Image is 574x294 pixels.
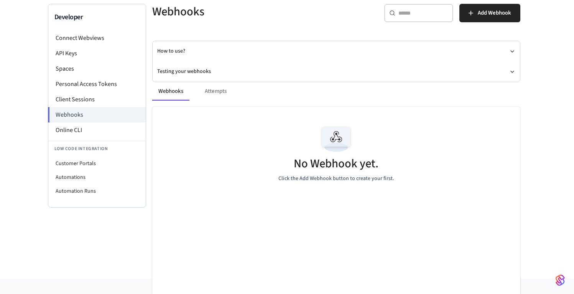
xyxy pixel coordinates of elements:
h5: No Webhook yet. [294,156,378,172]
li: Personal Access Tokens [48,76,146,92]
li: Automation Runs [48,184,146,198]
span: Add Webhook [478,8,511,18]
li: Automations [48,170,146,184]
h3: Developer [54,12,140,23]
button: Webhooks [152,82,189,101]
img: SeamLogoGradient.69752ec5.svg [556,274,565,286]
img: Webhook Empty State [319,122,354,157]
li: Customer Portals [48,157,146,170]
button: How to use? [157,41,515,61]
li: Webhooks [48,107,146,122]
li: Low Code Integration [48,141,146,157]
li: Connect Webviews [48,30,146,46]
li: API Keys [48,46,146,61]
p: Click the Add Webhook button to create your first. [278,175,394,183]
li: Client Sessions [48,92,146,107]
div: ant example [152,82,520,101]
button: Testing your webhooks [157,61,515,82]
li: Spaces [48,61,146,76]
h5: Webhooks [152,4,332,20]
li: Online CLI [48,122,146,138]
button: Add Webhook [459,4,520,22]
